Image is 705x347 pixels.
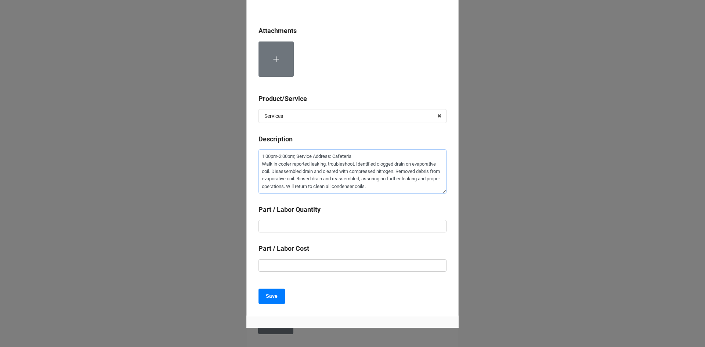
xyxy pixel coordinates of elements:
[258,94,307,104] label: Product/Service
[264,113,283,119] div: Services
[258,26,297,36] label: Attachments
[258,205,321,215] label: Part / Labor Quantity
[258,289,285,304] button: Save
[258,134,293,144] label: Description
[266,292,278,300] b: Save
[258,243,309,254] label: Part / Labor Cost
[258,149,446,194] textarea: 1:00pm-2:00pm; Service Address: Cafeteria Walk in cooler reported leaking, troubleshoot. Identifi...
